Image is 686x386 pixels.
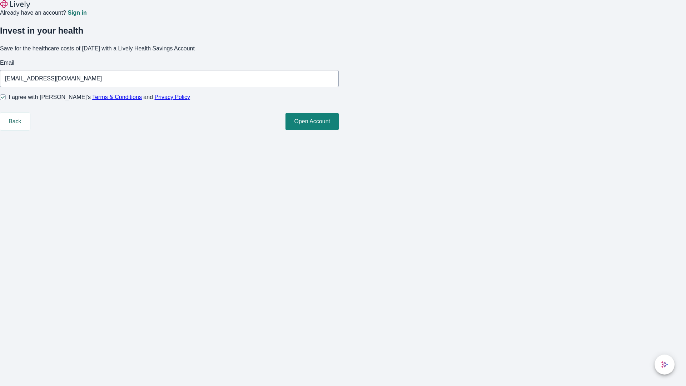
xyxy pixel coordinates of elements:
button: Open Account [285,113,339,130]
button: chat [655,355,675,375]
span: I agree with [PERSON_NAME]’s and [9,93,190,102]
a: Terms & Conditions [92,94,142,100]
svg: Lively AI Assistant [661,361,668,368]
a: Privacy Policy [155,94,190,100]
a: Sign in [68,10,86,16]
